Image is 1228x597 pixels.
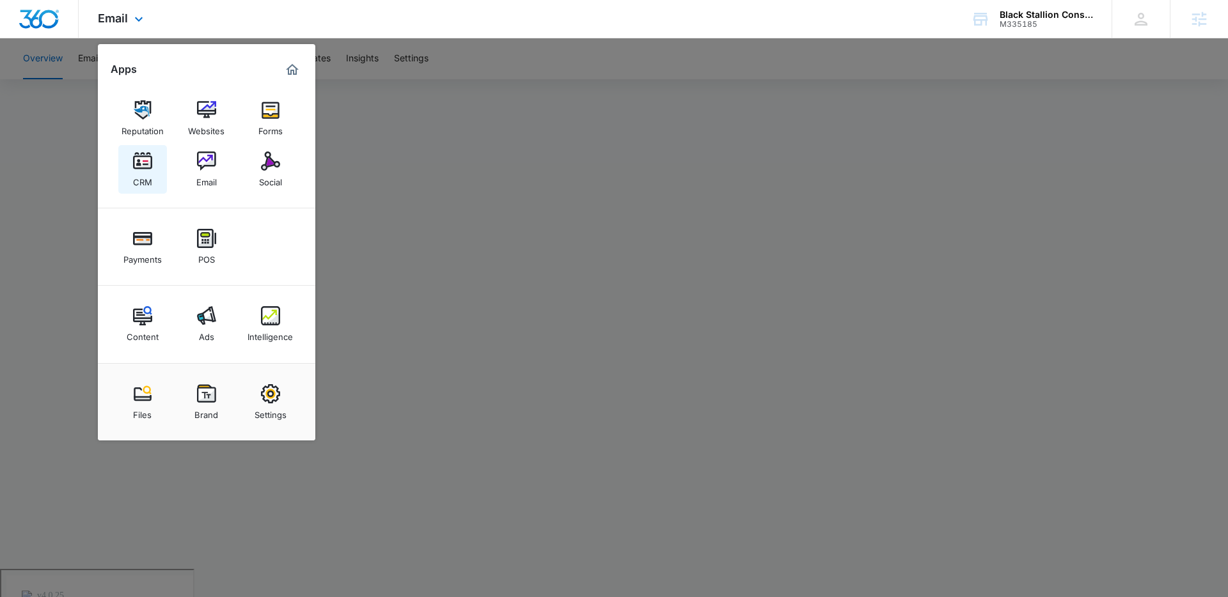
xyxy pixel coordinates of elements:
[127,74,138,84] img: tab_keywords_by_traffic_grey.svg
[188,120,224,136] div: Websites
[246,300,295,348] a: Intelligence
[133,403,152,420] div: Files
[127,325,159,342] div: Content
[196,171,217,187] div: Email
[111,63,137,75] h2: Apps
[259,171,282,187] div: Social
[182,145,231,194] a: Email
[258,120,283,136] div: Forms
[182,222,231,271] a: POS
[118,222,167,271] a: Payments
[182,94,231,143] a: Websites
[133,171,152,187] div: CRM
[141,75,216,84] div: Keywords by Traffic
[20,20,31,31] img: logo_orange.svg
[1000,20,1093,29] div: account id
[98,12,128,25] span: Email
[118,145,167,194] a: CRM
[35,74,45,84] img: tab_domain_overview_orange.svg
[118,300,167,348] a: Content
[118,378,167,426] a: Files
[49,75,114,84] div: Domain Overview
[199,325,214,342] div: Ads
[33,33,141,43] div: Domain: [DOMAIN_NAME]
[194,403,218,420] div: Brand
[246,378,295,426] a: Settings
[246,145,295,194] a: Social
[182,378,231,426] a: Brand
[282,59,303,80] a: Marketing 360® Dashboard
[248,325,293,342] div: Intelligence
[122,120,164,136] div: Reputation
[36,20,63,31] div: v 4.0.25
[20,33,31,43] img: website_grey.svg
[182,300,231,348] a: Ads
[246,94,295,143] a: Forms
[118,94,167,143] a: Reputation
[1000,10,1093,20] div: account name
[123,248,162,265] div: Payments
[198,248,215,265] div: POS
[255,403,287,420] div: Settings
